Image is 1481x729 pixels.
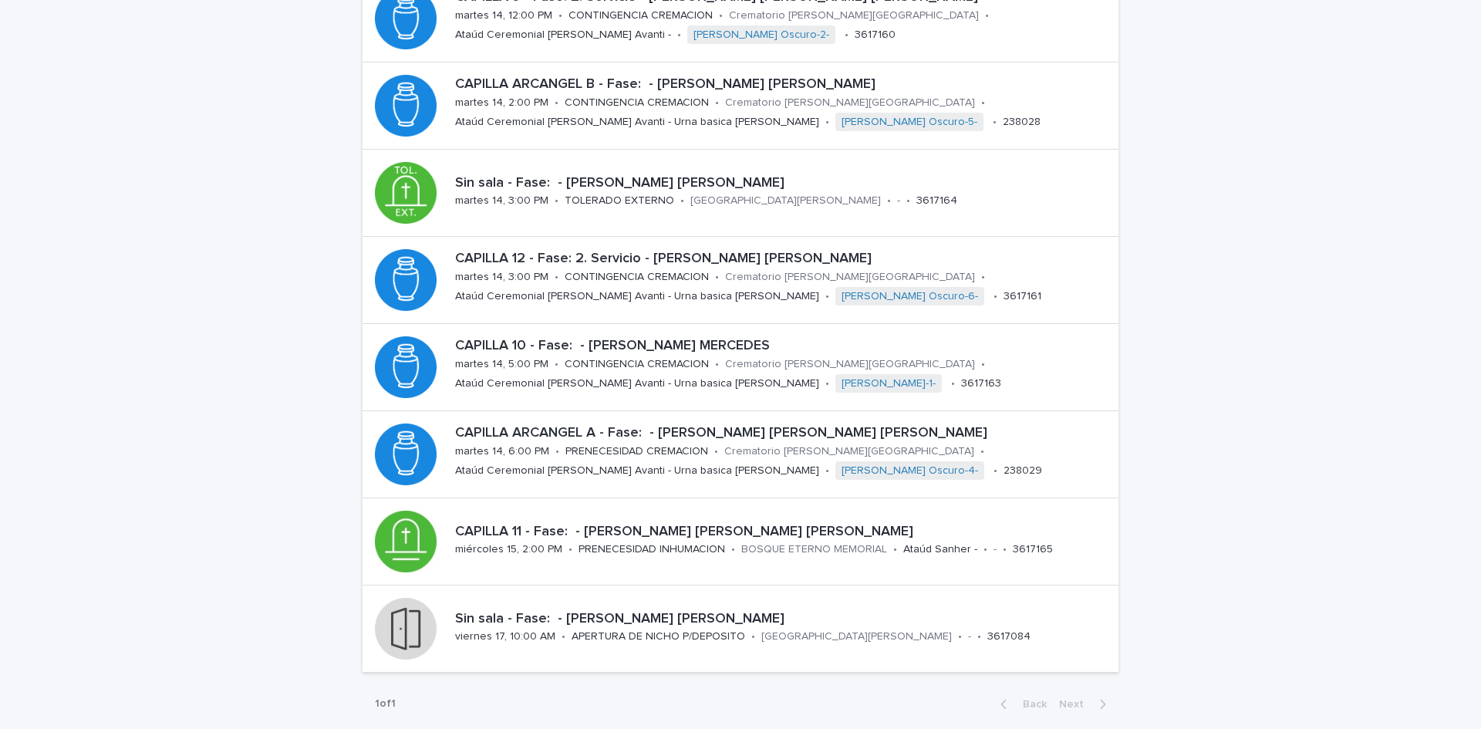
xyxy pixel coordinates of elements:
p: CAPILLA 10 - Fase: - [PERSON_NAME] MERCEDES [455,338,1112,355]
p: • [562,630,565,643]
p: • [994,464,997,478]
p: - [994,543,997,556]
p: martes 14, 5:00 PM [455,358,548,371]
p: APERTURA DE NICHO P/DEPOSITO [572,630,745,643]
p: • [751,630,755,643]
p: • [993,116,997,129]
p: Ataúd Ceremonial [PERSON_NAME] Avanti - [455,29,671,42]
p: • [558,9,562,22]
p: • [951,377,955,390]
p: Sin sala - Fase: - [PERSON_NAME] [PERSON_NAME] [455,611,1112,628]
p: • [714,445,718,458]
p: • [893,543,897,556]
p: miércoles 15, 2:00 PM [455,543,562,556]
p: CONTINGENCIA CREMACION [565,358,709,371]
p: • [825,116,829,129]
p: Crematorio [PERSON_NAME][GEOGRAPHIC_DATA] [725,96,975,110]
p: • [715,358,719,371]
p: • [985,9,989,22]
span: Next [1059,699,1093,710]
p: [GEOGRAPHIC_DATA][PERSON_NAME] [690,194,881,208]
p: • [994,290,997,303]
p: • [981,96,985,110]
p: Sin sala - Fase: - [PERSON_NAME] [PERSON_NAME] [455,175,1112,192]
a: [PERSON_NAME] Oscuro-2- [693,29,829,42]
p: TOLERADO EXTERNO [565,194,674,208]
p: • [981,271,985,284]
p: Ataúd Ceremonial [PERSON_NAME] Avanti - Urna basica [PERSON_NAME] [455,377,819,390]
p: • [977,630,981,643]
p: 238028 [1003,116,1041,129]
a: [PERSON_NAME] Oscuro-6- [842,290,978,303]
p: 3617161 [1004,290,1041,303]
p: Ataúd Ceremonial [PERSON_NAME] Avanti - Urna basica [PERSON_NAME] [455,290,819,303]
p: • [715,96,719,110]
p: Crematorio [PERSON_NAME][GEOGRAPHIC_DATA] [725,358,975,371]
p: 3617160 [855,29,896,42]
p: martes 14, 6:00 PM [455,445,549,458]
p: • [825,464,829,478]
p: CAPILLA 11 - Fase: - [PERSON_NAME] [PERSON_NAME] [PERSON_NAME] [455,524,1112,541]
p: • [555,358,558,371]
a: CAPILLA 12 - Fase: 2. Servicio - [PERSON_NAME] [PERSON_NAME]martes 14, 3:00 PM•CONTINGENCIA CREMA... [363,237,1118,324]
p: Crematorio [PERSON_NAME][GEOGRAPHIC_DATA] [729,9,979,22]
a: [PERSON_NAME]-1- [842,377,936,390]
p: • [555,445,559,458]
p: • [958,630,962,643]
p: • [731,543,735,556]
p: - [897,194,900,208]
p: CAPILLA 12 - Fase: 2. Servicio - [PERSON_NAME] [PERSON_NAME] [455,251,1112,268]
p: • [1003,543,1007,556]
a: Sin sala - Fase: - [PERSON_NAME] [PERSON_NAME]viernes 17, 10:00 AM•APERTURA DE NICHO P/DEPOSITO•[... [363,586,1118,673]
p: Crematorio [PERSON_NAME][GEOGRAPHIC_DATA] [724,445,974,458]
p: • [555,194,558,208]
p: PRENECESIDAD INHUMACION [579,543,725,556]
p: • [719,9,723,22]
a: CAPILLA ARCANGEL B - Fase: - [PERSON_NAME] [PERSON_NAME]martes 14, 2:00 PM•CONTINGENCIA CREMACION... [363,62,1118,150]
p: 3617165 [1013,543,1053,556]
p: martes 14, 3:00 PM [455,194,548,208]
a: [PERSON_NAME] Oscuro-4- [842,464,978,478]
p: • [568,543,572,556]
p: 3617164 [916,194,957,208]
p: • [983,543,987,556]
p: 3617084 [987,630,1031,643]
p: Ataúd Sanher - [903,543,977,556]
a: CAPILLA 11 - Fase: - [PERSON_NAME] [PERSON_NAME] [PERSON_NAME]miércoles 15, 2:00 PM•PRENECESIDAD ... [363,498,1118,586]
p: Ataúd Ceremonial [PERSON_NAME] Avanti - Urna basica [PERSON_NAME] [455,116,819,129]
button: Back [988,697,1053,711]
p: Ataúd Ceremonial [PERSON_NAME] Avanti - Urna basica [PERSON_NAME] [455,464,819,478]
p: martes 14, 2:00 PM [455,96,548,110]
p: • [680,194,684,208]
p: • [825,377,829,390]
p: • [887,194,891,208]
button: Next [1053,697,1118,711]
p: 3617163 [961,377,1001,390]
p: BOSQUE ETERNO MEMORIAL [741,543,887,556]
p: • [845,29,848,42]
p: martes 14, 3:00 PM [455,271,548,284]
p: - [968,630,971,643]
p: • [555,96,558,110]
p: CAPILLA ARCANGEL A - Fase: - [PERSON_NAME] [PERSON_NAME] [PERSON_NAME] [455,425,1112,442]
p: • [825,290,829,303]
p: viernes 17, 10:00 AM [455,630,555,643]
p: • [715,271,719,284]
p: CONTINGENCIA CREMACION [565,271,709,284]
a: CAPILLA 10 - Fase: - [PERSON_NAME] MERCEDESmartes 14, 5:00 PM•CONTINGENCIA CREMACION•Crematorio [... [363,324,1118,411]
p: • [981,358,985,371]
p: martes 14, 12:00 PM [455,9,552,22]
p: CAPILLA ARCANGEL B - Fase: - [PERSON_NAME] [PERSON_NAME] [455,76,1112,93]
p: • [677,29,681,42]
p: Crematorio [PERSON_NAME][GEOGRAPHIC_DATA] [725,271,975,284]
p: • [555,271,558,284]
a: Sin sala - Fase: - [PERSON_NAME] [PERSON_NAME]martes 14, 3:00 PM•TOLERADO EXTERNO•[GEOGRAPHIC_DAT... [363,150,1118,237]
p: CONTINGENCIA CREMACION [568,9,713,22]
p: 238029 [1004,464,1042,478]
a: CAPILLA ARCANGEL A - Fase: - [PERSON_NAME] [PERSON_NAME] [PERSON_NAME]martes 14, 6:00 PM•PRENECES... [363,411,1118,498]
p: 1 of 1 [363,685,408,723]
span: Back [1014,699,1047,710]
p: • [906,194,910,208]
p: • [980,445,984,458]
a: [PERSON_NAME] Oscuro-5- [842,116,977,129]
